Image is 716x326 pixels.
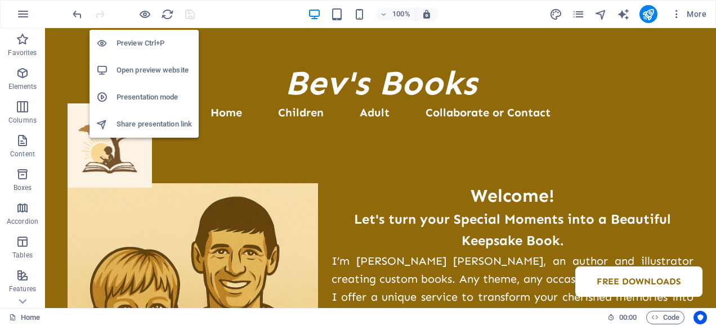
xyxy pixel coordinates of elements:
p: Tables [12,251,33,260]
button: navigator [594,7,608,21]
span: 00 00 [619,311,637,324]
span: : [627,313,629,322]
h6: Open preview website [117,64,192,77]
button: pages [572,7,585,21]
button: More [666,5,711,23]
p: Boxes [14,183,32,192]
i: On resize automatically adjust zoom level to fit chosen device. [422,9,432,19]
p: Features [9,284,36,293]
h6: Session time [607,311,637,324]
p: Columns [8,116,37,125]
button: reload [160,7,174,21]
span: More [671,8,706,20]
div: ​ [23,17,648,75]
button: Usercentrics [693,311,707,324]
p: Favorites [8,48,37,57]
h6: 100% [392,7,410,21]
button: design [549,7,563,21]
h6: Preview Ctrl+P [117,37,192,50]
i: Design (Ctrl+Alt+Y) [549,8,562,21]
h6: Share presentation link [117,117,192,131]
i: Navigator [594,8,607,21]
p: Content [10,150,35,159]
p: Elements [8,82,37,91]
a: Click to cancel selection. Double-click to open Pages [9,311,40,324]
button: text_generator [617,7,630,21]
button: Code [646,311,684,324]
p: Accordion [7,217,38,226]
h6: Presentation mode [117,90,192,104]
span: Code [651,311,679,324]
button: 100% [375,7,415,21]
button: publish [639,5,657,23]
i: Pages (Ctrl+Alt+S) [572,8,585,21]
button: undo [70,7,84,21]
